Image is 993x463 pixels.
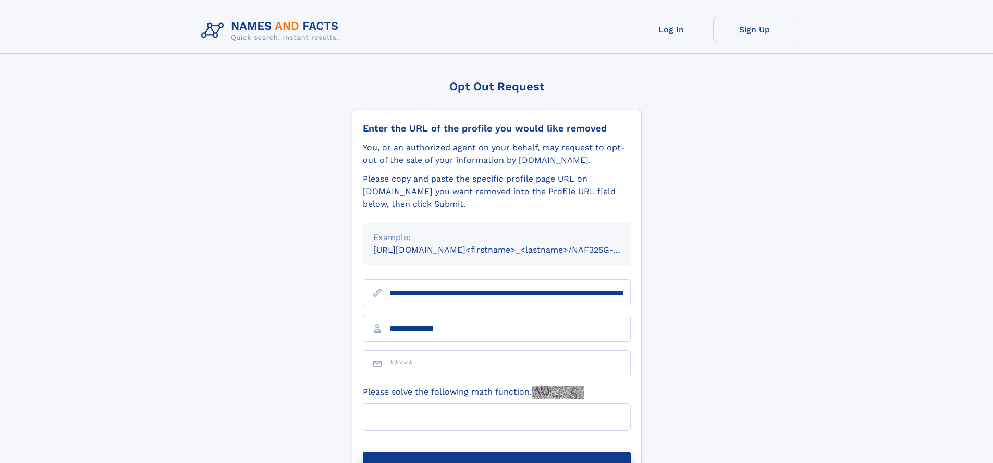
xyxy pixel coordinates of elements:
div: Please copy and paste the specific profile page URL on [DOMAIN_NAME] you want removed into the Pr... [363,173,631,210]
div: You, or an authorized agent on your behalf, may request to opt-out of the sale of your informatio... [363,141,631,167]
div: Enter the URL of the profile you would like removed [363,123,631,134]
div: Example: [373,231,620,244]
small: [URL][DOMAIN_NAME]<firstname>_<lastname>/NAF325G-xxxxxxxx [373,245,651,255]
div: Opt Out Request [352,80,642,93]
a: Log In [630,17,713,42]
label: Please solve the following math function: [363,386,584,399]
a: Sign Up [713,17,796,42]
img: Logo Names and Facts [197,17,347,45]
